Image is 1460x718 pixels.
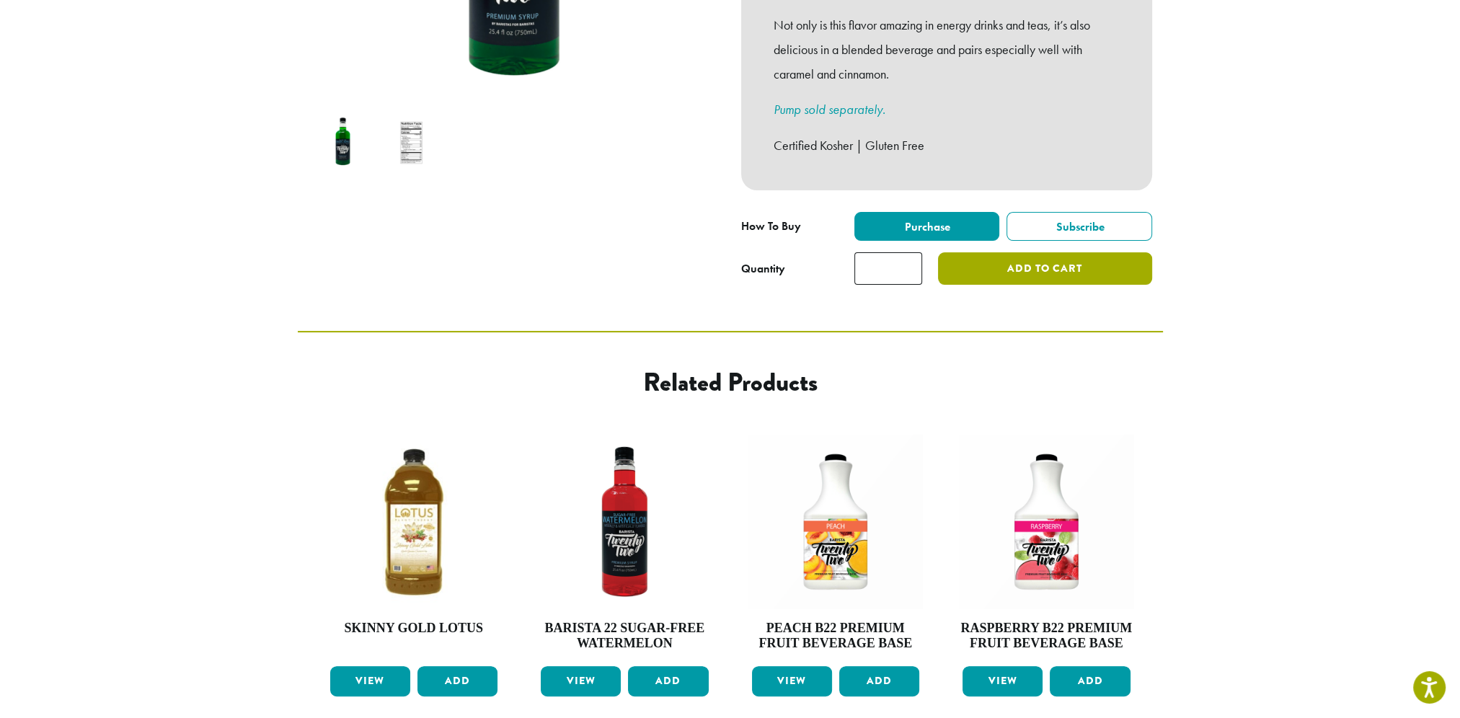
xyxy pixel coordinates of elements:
img: Skinny-Gold-Lotus-300x300.jpg [327,434,502,609]
div: Quantity [741,260,785,278]
a: View [330,666,410,696]
img: Peach-Stock-e1680894703696.png [748,434,924,609]
span: Purchase [903,219,950,234]
a: Raspberry B22 Premium Fruit Beverage Base [959,434,1134,660]
h4: Barista 22 Sugar-Free Watermelon [537,621,712,652]
a: View [752,666,832,696]
img: SF-WATERMELON-e1715969504613.png [537,434,712,609]
h4: Peach B22 Premium Fruit Beverage Base [748,621,924,652]
a: Barista 22 Sugar-Free Watermelon [537,434,712,660]
a: View [963,666,1043,696]
button: Add to cart [938,252,1151,285]
span: Subscribe [1054,219,1105,234]
button: Add [417,666,497,696]
a: Pump sold separately. [774,101,885,118]
img: Barista 22 Sugar-Free Green Apple - Image 2 [383,113,440,170]
p: Certified Kosher | Gluten Free [774,133,1120,158]
p: Not only is this flavor amazing in energy drinks and teas, it’s also delicious in a blended bever... [774,13,1120,86]
h4: Skinny Gold Lotus [327,621,502,637]
button: Add [628,666,708,696]
button: Add [1050,666,1130,696]
h2: Related products [414,367,1047,398]
img: Barista 22 Sugar-Free Green Apple [314,113,371,170]
h4: Raspberry B22 Premium Fruit Beverage Base [959,621,1134,652]
a: View [541,666,621,696]
input: Product quantity [854,252,922,285]
span: How To Buy [741,218,801,234]
a: Skinny Gold Lotus [327,434,502,660]
a: Peach B22 Premium Fruit Beverage Base [748,434,924,660]
img: Raspberry-Stock-e1680896545122.png [959,434,1134,609]
button: Add [839,666,919,696]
